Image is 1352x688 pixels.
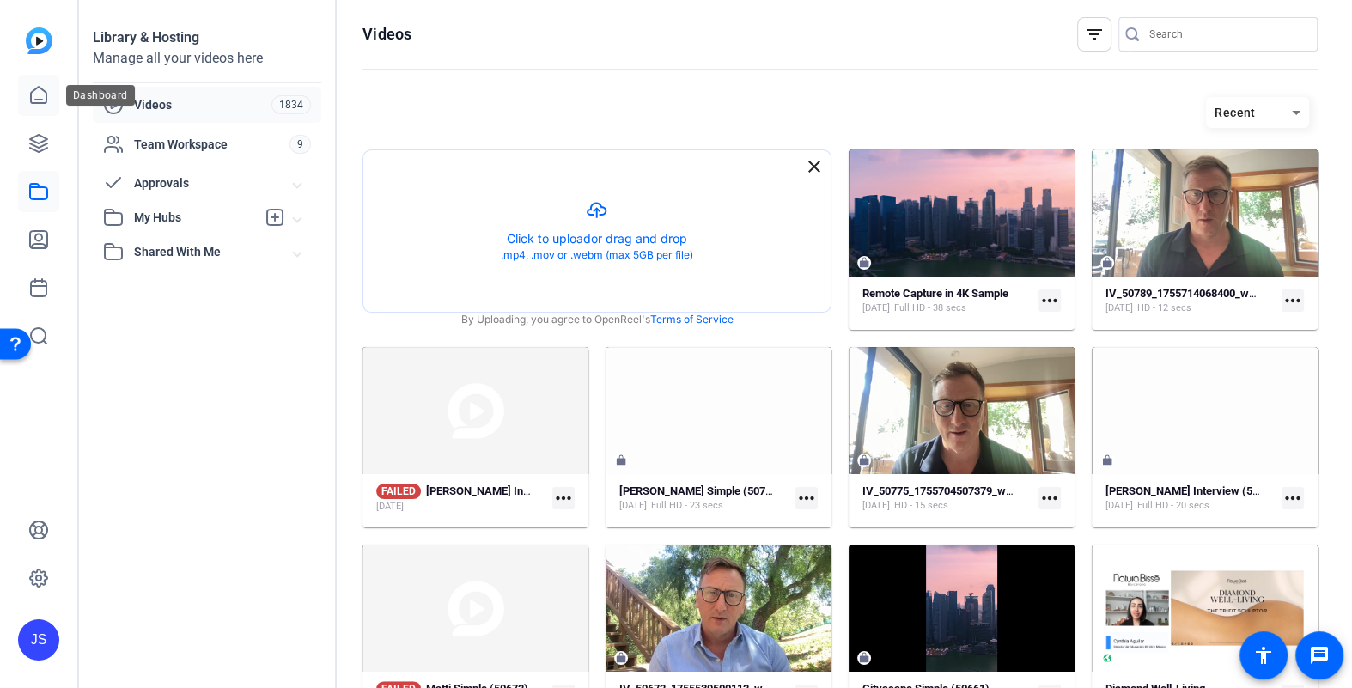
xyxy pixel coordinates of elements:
span: [DATE] [376,500,404,514]
span: Approvals [134,174,294,192]
mat-icon: more_horiz [1282,487,1304,509]
div: JS [18,619,59,661]
mat-icon: accessibility [1253,645,1274,666]
a: IV_50789_1755714068400_webcam[DATE]HD - 12 secs [1105,287,1275,315]
mat-icon: more_horiz [1038,289,1061,312]
mat-icon: message [1309,645,1330,666]
mat-icon: more_horiz [1282,289,1304,312]
strong: [PERSON_NAME] Simple (50775) [619,484,782,497]
strong: IV_50775_1755704507379_webcam [862,484,1039,497]
span: Shared With Me [134,243,294,261]
span: [DATE] [862,499,890,513]
strong: [PERSON_NAME] Interview (50786) [426,484,601,497]
mat-expansion-panel-header: Shared With Me [93,234,321,269]
mat-expansion-panel-header: My Hubs [93,200,321,234]
strong: [PERSON_NAME] Interview (50677) [1105,484,1281,497]
input: Search [1149,24,1304,45]
div: Manage all your videos here [93,48,321,69]
span: HD - 12 secs [1137,301,1191,315]
div: Dashboard [66,85,135,106]
span: Videos [134,96,271,113]
span: 9 [289,135,311,154]
h1: Videos [362,24,411,45]
span: FAILED [376,484,421,499]
a: [PERSON_NAME] Simple (50775)[DATE]Full HD - 23 secs [619,484,789,513]
span: [DATE] [862,301,890,315]
span: [DATE] [1105,499,1133,513]
span: [DATE] [1105,301,1133,315]
mat-icon: more_horiz [552,487,575,509]
div: By Uploading, you agree to OpenReel's [363,312,831,327]
span: My Hubs [134,209,256,227]
mat-icon: close [804,156,825,177]
mat-icon: more_horiz [795,487,818,509]
span: HD - 15 secs [894,499,948,513]
a: FAILED[PERSON_NAME] Interview (50786)[DATE] [376,484,545,514]
img: blue-gradient.svg [26,27,52,54]
span: 1834 [271,95,311,114]
span: [DATE] [619,499,647,513]
span: Full HD - 38 secs [894,301,966,315]
span: Team Workspace [134,136,289,153]
a: [PERSON_NAME] Interview (50677)[DATE]Full HD - 20 secs [1105,484,1275,513]
a: Remote Capture in 4K Sample[DATE]Full HD - 38 secs [862,287,1032,315]
mat-expansion-panel-header: Approvals [93,166,321,200]
span: Full HD - 20 secs [1137,499,1209,513]
strong: Remote Capture in 4K Sample [862,287,1008,300]
span: Recent [1215,106,1256,119]
a: Terms of Service [650,312,734,327]
mat-icon: more_horiz [1038,487,1061,509]
a: IV_50775_1755704507379_webcam[DATE]HD - 15 secs [862,484,1032,513]
span: Full HD - 23 secs [651,499,723,513]
div: Library & Hosting [93,27,321,48]
mat-icon: filter_list [1084,24,1105,45]
strong: IV_50789_1755714068400_webcam [1105,287,1282,300]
